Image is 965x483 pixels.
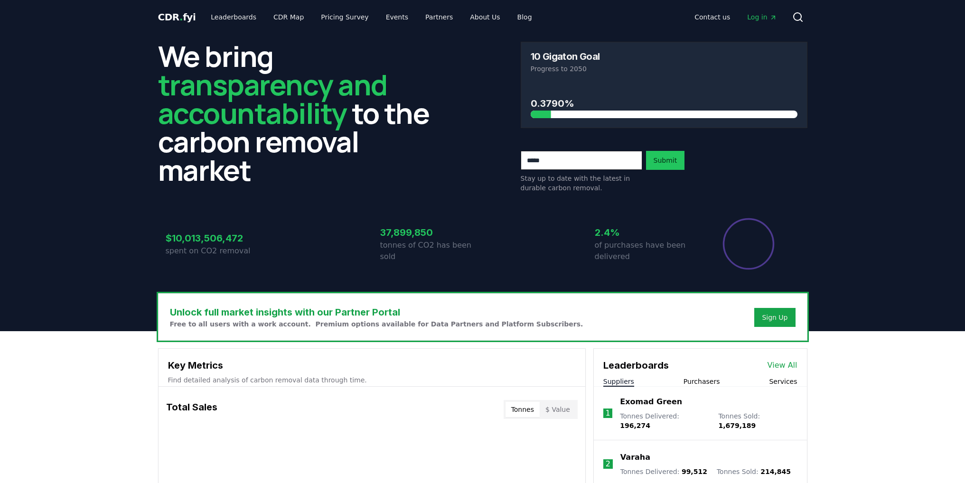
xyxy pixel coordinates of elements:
h3: $10,013,506,472 [166,231,268,245]
a: Sign Up [762,313,787,322]
a: Log in [740,9,784,26]
p: spent on CO2 removal [166,245,268,257]
a: About Us [462,9,507,26]
span: 196,274 [620,422,650,429]
p: Find detailed analysis of carbon removal data through time. [168,375,576,385]
p: 1 [605,408,610,419]
p: Tonnes Delivered : [620,467,707,476]
h3: 2.4% [595,225,697,240]
a: Leaderboards [203,9,264,26]
span: 99,512 [682,468,707,475]
button: Suppliers [603,377,634,386]
span: 1,679,189 [718,422,756,429]
a: Pricing Survey [313,9,376,26]
p: Tonnes Sold : [718,411,797,430]
p: Free to all users with a work account. Premium options available for Data Partners and Platform S... [170,319,583,329]
nav: Main [203,9,539,26]
p: Tonnes Delivered : [620,411,709,430]
button: Submit [646,151,685,170]
span: transparency and accountability [158,65,387,132]
h3: 0.3790% [531,96,797,111]
p: of purchases have been delivered [595,240,697,262]
a: Blog [510,9,540,26]
h3: 10 Gigaton Goal [531,52,600,61]
h3: 37,899,850 [380,225,483,240]
a: Exomad Green [620,396,682,408]
p: Stay up to date with the latest in durable carbon removal. [521,174,642,193]
span: 214,845 [760,468,791,475]
p: Progress to 2050 [531,64,797,74]
h3: Unlock full market insights with our Partner Portal [170,305,583,319]
a: Varaha [620,452,650,463]
a: Events [378,9,416,26]
a: CDR.fyi [158,10,196,24]
a: CDR Map [266,9,311,26]
span: . [179,11,183,23]
button: Sign Up [754,308,795,327]
p: tonnes of CO2 has been sold [380,240,483,262]
nav: Main [687,9,784,26]
button: Services [769,377,797,386]
h2: We bring to the carbon removal market [158,42,445,184]
span: CDR fyi [158,11,196,23]
span: Log in [747,12,777,22]
h3: Key Metrics [168,358,576,372]
a: Partners [418,9,460,26]
button: Purchasers [684,377,720,386]
p: Tonnes Sold : [717,467,791,476]
h3: Total Sales [166,400,217,419]
p: 2 [606,458,610,470]
a: Contact us [687,9,738,26]
div: Percentage of sales delivered [722,217,775,270]
a: View All [768,360,797,371]
button: $ Value [540,402,576,417]
button: Tonnes [506,402,540,417]
h3: Leaderboards [603,358,669,372]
